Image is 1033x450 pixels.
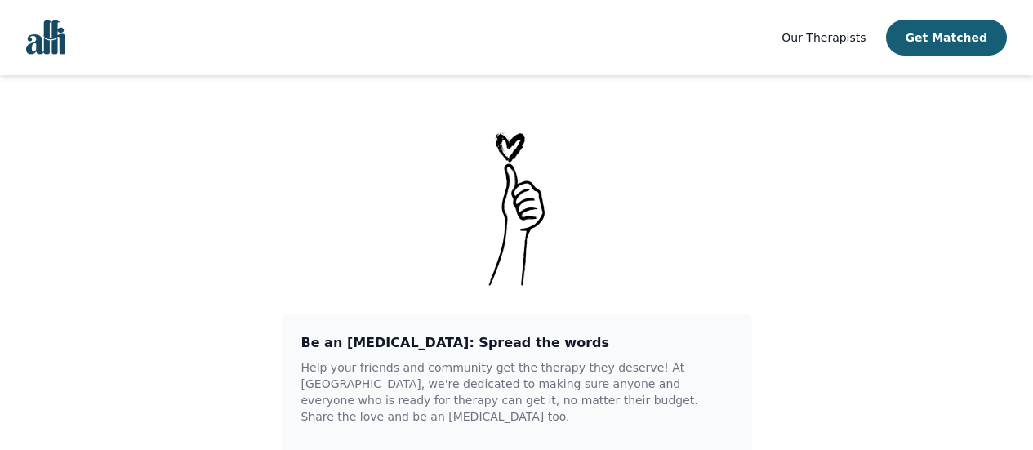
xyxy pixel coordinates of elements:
img: alli logo [26,20,65,55]
h3: Be an [MEDICAL_DATA]: Spread the words [301,333,732,353]
p: Help your friends and community get the therapy they deserve! At [GEOGRAPHIC_DATA], we're dedicat... [301,359,732,425]
span: Our Therapists [781,31,866,44]
img: Thank-You-_1_uatste.png [475,127,559,287]
a: Our Therapists [781,28,866,47]
button: Get Matched [886,20,1007,56]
